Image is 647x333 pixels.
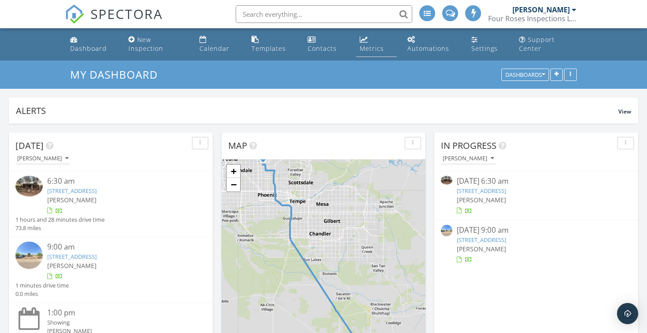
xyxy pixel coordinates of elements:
a: Calendar [196,32,241,57]
div: Alerts [16,105,618,117]
a: [STREET_ADDRESS] [47,253,97,261]
div: Contacts [308,44,337,53]
img: streetview [441,225,452,236]
img: 9573079%2Fcover_photos%2FfVZWXVbort9jmqQ6vwvE%2Fsmall.jpg [15,176,43,196]
div: [DATE] 6:30 am [457,176,616,187]
span: View [618,108,631,115]
div: Dashboard [70,44,107,53]
a: [STREET_ADDRESS] [457,187,506,195]
div: [PERSON_NAME] [443,155,494,162]
button: [PERSON_NAME] [15,153,70,165]
div: 1:00 pm [47,307,190,318]
a: SPECTORA [65,12,163,30]
a: Dashboard [67,32,118,57]
div: Open Intercom Messenger [617,303,638,324]
a: [DATE] 6:30 am [STREET_ADDRESS] [PERSON_NAME] [441,176,632,215]
button: Dashboards [501,69,549,81]
div: Support Center [519,35,555,53]
span: In Progress [441,140,497,151]
a: [DATE] 9:00 am [STREET_ADDRESS] [PERSON_NAME] [441,225,632,264]
input: Search everything... [236,5,412,23]
div: Dashboards [505,72,545,78]
div: Automations [407,44,449,53]
div: Showing [47,318,190,327]
div: Settings [471,44,498,53]
a: Zoom in [227,165,240,178]
span: [PERSON_NAME] [47,261,97,270]
div: Four Roses Inspections LLC [488,14,576,23]
a: Metrics [356,32,396,57]
div: Templates [252,44,286,53]
div: [PERSON_NAME] [17,155,68,162]
a: New Inspection [125,32,189,57]
div: 6:30 am [47,176,190,187]
a: Settings [468,32,508,57]
img: The Best Home Inspection Software - Spectora [65,4,84,24]
a: Support Center [515,32,580,57]
img: streetview [15,242,43,269]
a: [STREET_ADDRESS] [457,236,506,244]
span: [DATE] [15,140,44,151]
span: SPECTORA [90,4,163,23]
div: [PERSON_NAME] [512,5,570,14]
a: 6:30 am [STREET_ADDRESS] [PERSON_NAME] 1 hours and 28 minutes drive time 73.8 miles [15,176,206,232]
a: Templates [248,32,297,57]
button: [PERSON_NAME] [441,153,496,165]
a: Contacts [304,32,349,57]
div: [DATE] 9:00 am [457,225,616,236]
a: My Dashboard [70,67,165,82]
span: [PERSON_NAME] [457,245,506,253]
a: 9:00 am [STREET_ADDRESS] [PERSON_NAME] 1 minutes drive time 0.0 miles [15,242,206,298]
div: 1 hours and 28 minutes drive time [15,216,105,224]
img: 9573079%2Fcover_photos%2FfVZWXVbort9jmqQ6vwvE%2Fsmall.jpg [441,176,452,184]
div: Metrics [360,44,384,53]
span: [PERSON_NAME] [457,196,506,204]
span: Map [228,140,247,151]
div: Calendar [199,44,229,53]
span: [PERSON_NAME] [47,196,97,204]
div: 9:00 am [47,242,190,253]
div: 1 minutes drive time [15,281,69,290]
a: Zoom out [227,178,240,191]
a: [STREET_ADDRESS] [47,187,97,195]
a: Automations (Advanced) [404,32,461,57]
div: 0.0 miles [15,290,69,298]
div: 73.8 miles [15,224,105,232]
div: New Inspection [128,35,163,53]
